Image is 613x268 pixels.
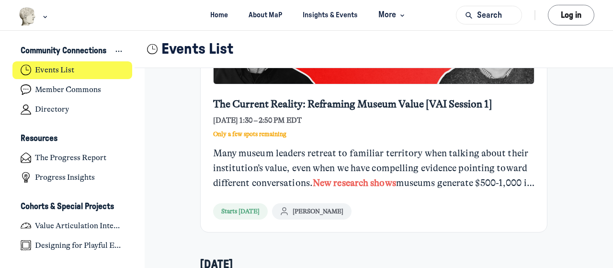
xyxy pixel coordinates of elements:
h4: Progress Insights [35,173,95,182]
h4: Member Commons [35,85,101,94]
h1: Events List [161,40,233,58]
span: Starts [DATE] [221,207,260,215]
h4: Designing for Playful Engagement [35,241,124,250]
button: More [370,6,411,24]
a: Designing for Playful Engagement [12,236,133,254]
div: Only a few spots remaining [213,126,492,138]
img: Museums as Progress logo [19,7,36,26]
button: Museums as Progress logo [19,6,50,27]
a: Home [202,6,237,24]
a: Value Articulation Intensive (Cultural Leadership Lab) [12,217,133,234]
h3: Resources [21,134,57,144]
span: [DATE] 1:30 – 2:50 PM EDT [213,116,302,126]
h4: Value Articulation Intensive (Cultural Leadership Lab) [35,221,124,231]
span: More [378,9,407,22]
a: Directory [12,101,133,118]
button: Cohorts & Special ProjectsCollapse space [12,198,133,215]
button: ResourcesCollapse space [12,131,133,147]
a: Member Commons [12,81,133,99]
button: Log in [548,5,594,25]
a: Many museum leaders retreat to familiar territory when talking about their institution’s value, e... [213,146,535,190]
a: The Current Reality: Reframing Museum Value [VAI Session 1] [213,97,492,111]
a: The Progress Report [12,149,133,167]
h4: Directory [35,105,69,114]
button: View space group options [114,46,125,57]
span: [PERSON_NAME] [293,207,343,215]
button: Search [456,6,522,24]
a: About MaP [240,6,291,24]
h3: Cohorts & Special Projects [21,202,114,212]
button: Community ConnectionsCollapse space [12,43,133,59]
h4: Events List [35,65,74,75]
a: New research shows [313,177,396,188]
a: Insights & Events [295,6,366,24]
a: Progress Insights [12,169,133,186]
h3: Community Connections [21,46,106,56]
a: Events List [12,61,133,79]
header: Page Header [135,31,613,68]
h4: The Progress Report [35,153,106,163]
